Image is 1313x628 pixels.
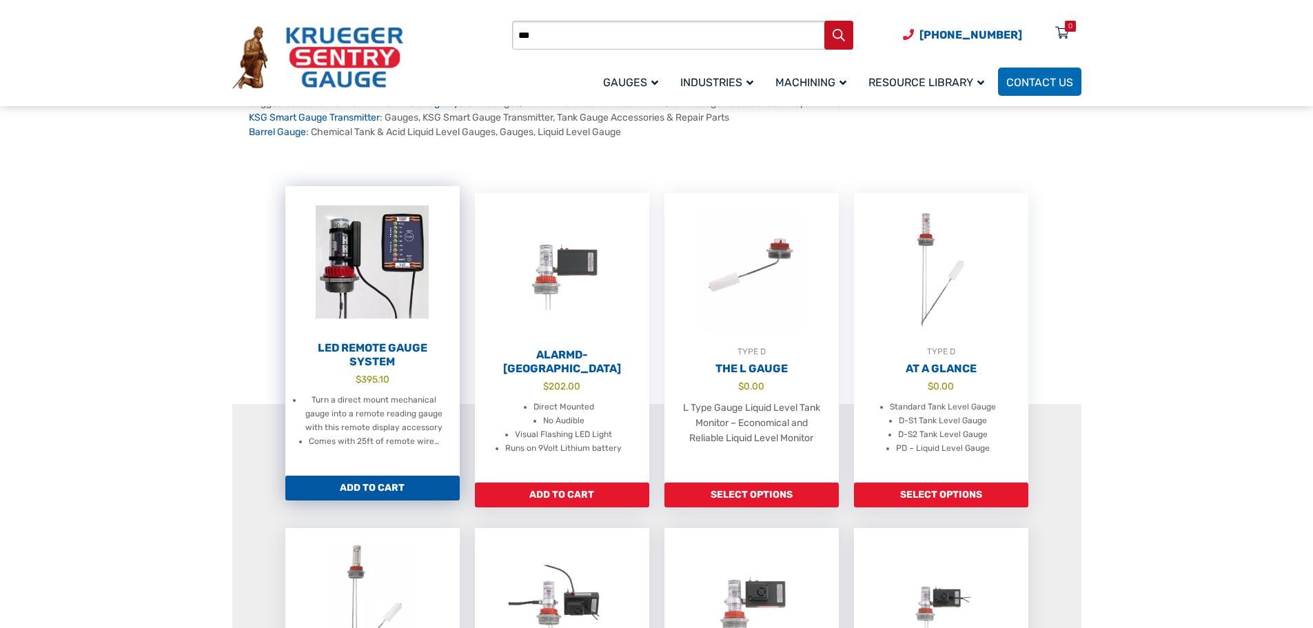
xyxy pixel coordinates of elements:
a: Contact Us [998,68,1081,96]
a: Industries [672,65,767,98]
img: AlarmD-FL [475,193,649,345]
span: $ [543,381,549,392]
h2: The L Gauge [664,362,839,376]
li: Direct Mounted [533,401,594,414]
a: TYPE DAt A Glance $0.00 Standard Tank Level Gauge D-S1 Tank Level Gauge D-S2 Tank Level Gauge PD ... [854,193,1028,483]
a: Machining [767,65,860,98]
span: $ [356,374,361,385]
img: Krueger Sentry Gauge [232,26,403,90]
a: Resource Library [860,65,998,98]
a: KSG Smart Gauge Transmitter [249,112,380,123]
span: Resource Library [868,76,984,89]
a: Add to cart: “The L Gauge” [664,483,839,507]
li: PD – Liquid Level Gauge [896,442,990,456]
bdi: 395.10 [356,374,389,385]
a: Gauges [595,65,672,98]
img: The L Gauge [664,193,839,345]
li: No Audible [543,414,584,428]
div: TYPE D [854,345,1028,358]
span: Gauges [603,76,658,89]
a: TYPE DThe L Gauge $0.00 L Type Gauge Liquid Level Tank Monitor – Economical and Reliable Liquid L... [664,193,839,483]
span: Contact Us [1006,76,1073,89]
a: Add to cart: “At A Glance” [854,483,1028,507]
bdi: 0.00 [928,381,954,392]
li: D-S2 Tank Level Gauge [898,428,988,442]
div: TYPE D [664,345,839,358]
div: Suggested search terms: : Gauges, LED At A Glance Remote Monitor, Tank Gauge Accessories & Repair... [249,96,1065,139]
li: Comes with 25ft of remote wire… [309,435,439,449]
img: LED Remote Gauge System [285,186,460,338]
a: Barrel Gauge [249,126,306,138]
a: Phone Number (920) 434-8860 [903,26,1022,43]
a: AlarmD-[GEOGRAPHIC_DATA] $202.00 Direct Mounted No Audible Visual Flashing LED Light Runs on 9Vol... [475,193,649,483]
a: Add to cart: “LED Remote Gauge System” [285,476,460,500]
span: $ [928,381,933,392]
li: Standard Tank Level Gauge [890,401,996,414]
h2: LED Remote Gauge System [285,341,460,369]
img: At A Glance [854,193,1028,345]
a: LED Remote Gauge System $395.10 Turn a direct mount mechanical gauge into a remote reading gauge ... [285,186,460,476]
a: LED Remote Gauge System [360,97,481,109]
h2: AlarmD-[GEOGRAPHIC_DATA] [475,348,649,376]
li: Visual Flashing LED Light [515,428,612,442]
li: D-S1 Tank Level Gauge [899,414,987,428]
li: Runs on 9Volt Lithium battery [505,442,622,456]
a: Add to cart: “AlarmD-FL” [475,483,649,507]
div: 0 [1068,21,1072,32]
p: L Type Gauge Liquid Level Tank Monitor – Economical and Reliable Liquid Level Monitor [678,401,825,446]
span: Machining [775,76,846,89]
li: Turn a direct mount mechanical gauge into a remote reading gauge with this remote display accessory [303,394,446,435]
bdi: 202.00 [543,381,580,392]
span: [PHONE_NUMBER] [919,28,1022,41]
span: Industries [680,76,753,89]
h2: At A Glance [854,362,1028,376]
bdi: 0.00 [738,381,764,392]
span: $ [738,381,744,392]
